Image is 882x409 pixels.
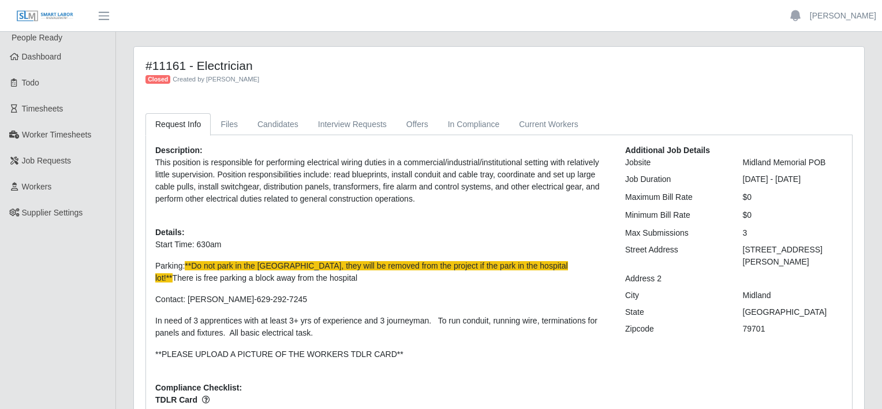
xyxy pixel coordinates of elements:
[616,157,734,169] div: Jobsite
[616,273,734,285] div: Address 2
[616,323,734,335] div: Zipcode
[22,130,91,139] span: Worker Timesheets
[810,10,876,22] a: [PERSON_NAME]
[308,113,397,136] a: Interview Requests
[616,191,734,203] div: Maximum Bill Rate
[734,157,852,169] div: Midland Memorial POB
[734,289,852,302] div: Midland
[12,33,62,42] span: People Ready
[155,348,608,360] p: **PLEASE UPLOAD A PICTURE OF THE WORKERS TDLR CARD**
[155,157,608,205] p: This position is responsible for performing electrical wiring duties in a commercial/industrial/i...
[616,227,734,239] div: Max Submissions
[616,306,734,318] div: State
[734,306,852,318] div: [GEOGRAPHIC_DATA]
[155,261,568,282] span: **Do not park in the [GEOGRAPHIC_DATA], they will be removed from the project if the park in the ...
[625,146,710,155] b: Additional Job Details
[22,208,83,217] span: Supplier Settings
[173,76,259,83] span: Created by [PERSON_NAME]
[155,146,203,155] b: Description:
[155,394,608,406] span: TDLR Card
[155,293,608,306] p: Contact: [PERSON_NAME]-629-292-7245
[155,383,242,392] b: Compliance Checklist:
[616,244,734,268] div: Street Address
[438,113,510,136] a: In Compliance
[616,173,734,185] div: Job Duration
[145,113,211,136] a: Request Info
[397,113,438,136] a: Offers
[248,113,308,136] a: Candidates
[145,58,671,73] h4: #11161 - Electrician
[734,227,852,239] div: 3
[211,113,248,136] a: Files
[155,228,185,237] b: Details:
[734,173,852,185] div: [DATE] - [DATE]
[22,104,63,113] span: Timesheets
[616,209,734,221] div: Minimum Bill Rate
[155,239,608,251] p: Start Time: 630am
[22,156,72,165] span: Job Requests
[734,244,852,268] div: [STREET_ADDRESS][PERSON_NAME]
[16,10,74,23] img: SLM Logo
[734,209,852,221] div: $0
[22,182,52,191] span: Workers
[734,323,852,335] div: 79701
[734,191,852,203] div: $0
[22,78,39,87] span: Todo
[155,260,608,284] p: Parking: There is free parking a block away from the hospital
[155,315,608,339] p: In need of 3 apprentices with at least 3+ yrs of experience and 3 journeyman. To run conduit, run...
[145,75,170,84] span: Closed
[616,289,734,302] div: City
[22,52,62,61] span: Dashboard
[509,113,588,136] a: Current Workers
